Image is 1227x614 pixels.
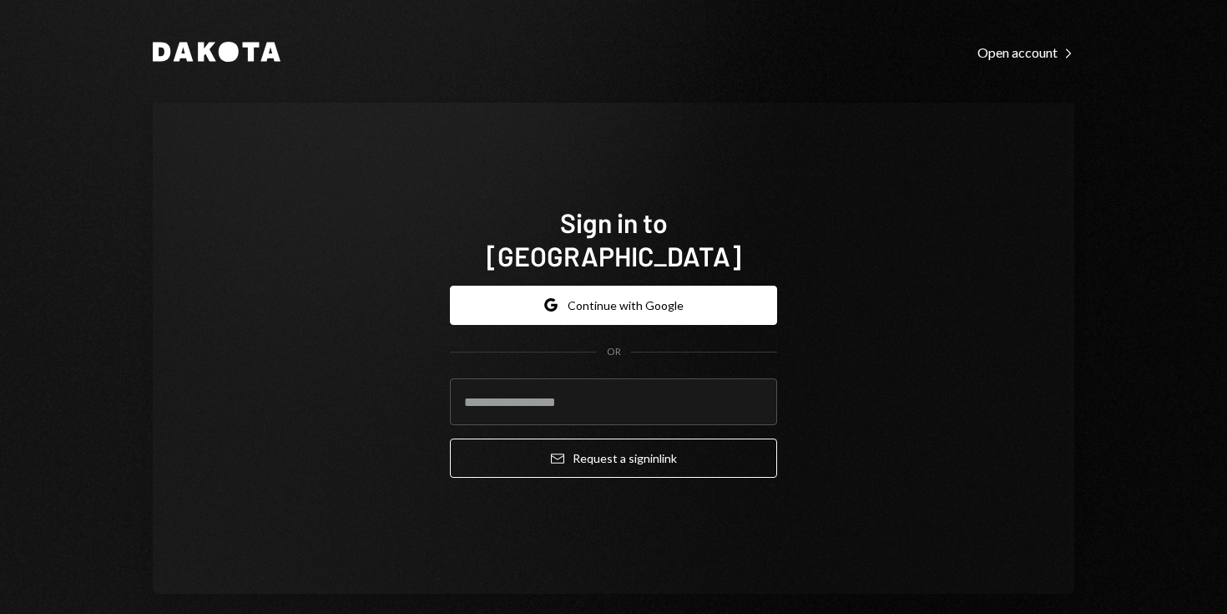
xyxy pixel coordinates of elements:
[450,439,777,478] button: Request a signinlink
[450,286,777,325] button: Continue with Google
[607,345,621,359] div: OR
[977,43,1074,61] a: Open account
[450,206,777,272] h1: Sign in to [GEOGRAPHIC_DATA]
[977,44,1074,61] div: Open account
